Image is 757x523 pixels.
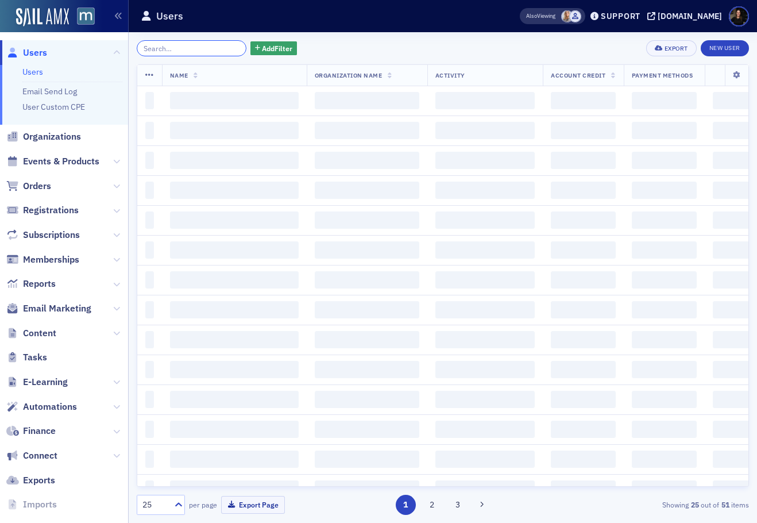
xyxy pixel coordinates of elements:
[6,47,47,59] a: Users
[145,451,154,468] span: ‌
[170,71,188,79] span: Name
[551,211,615,229] span: ‌
[145,331,154,348] span: ‌
[6,155,99,168] a: Events & Products
[561,10,573,22] span: Emily Trott
[170,391,299,408] span: ‌
[526,12,537,20] div: Also
[315,331,419,348] span: ‌
[713,451,755,468] span: ‌
[435,211,535,229] span: ‌
[22,102,85,112] a: User Custom CPE
[719,499,731,510] strong: 51
[315,421,419,438] span: ‌
[142,499,168,511] div: 25
[315,182,419,199] span: ‌
[145,271,154,289] span: ‌
[6,253,79,266] a: Memberships
[435,92,535,109] span: ‌
[435,122,535,139] span: ‌
[689,499,701,510] strong: 25
[6,351,47,364] a: Tasks
[16,8,69,26] img: SailAMX
[551,182,615,199] span: ‌
[435,361,535,378] span: ‌
[23,474,55,487] span: Exports
[435,480,535,498] span: ‌
[435,421,535,438] span: ‌
[729,6,749,26] span: Profile
[170,152,299,169] span: ‌
[551,241,615,259] span: ‌
[23,351,47,364] span: Tasks
[435,182,535,199] span: ‌
[315,361,419,378] span: ‌
[145,301,154,318] span: ‌
[145,152,154,169] span: ‌
[6,425,56,437] a: Finance
[658,11,722,21] div: [DOMAIN_NAME]
[713,301,755,318] span: ‌
[315,241,419,259] span: ‌
[170,211,299,229] span: ‌
[69,7,95,27] a: View Homepage
[551,271,615,289] span: ‌
[170,421,299,438] span: ‌
[6,376,68,389] a: E-Learning
[632,71,693,79] span: Payment Methods
[156,9,183,23] h1: Users
[315,71,383,79] span: Organization Name
[713,152,755,169] span: ‌
[396,495,416,515] button: 1
[632,152,697,169] span: ‌
[145,391,154,408] span: ‌
[170,480,299,498] span: ‌
[23,425,56,437] span: Finance
[23,155,99,168] span: Events & Products
[145,182,154,199] span: ‌
[713,361,755,378] span: ‌
[145,92,154,109] span: ‌
[435,391,535,408] span: ‌
[6,180,51,193] a: Orders
[435,152,535,169] span: ‌
[632,241,697,259] span: ‌
[6,229,80,241] a: Subscriptions
[551,421,615,438] span: ‌
[23,498,57,511] span: Imports
[23,229,80,241] span: Subscriptions
[632,361,697,378] span: ‌
[632,480,697,498] span: ‌
[23,47,47,59] span: Users
[713,391,755,408] span: ‌
[713,182,755,199] span: ‌
[315,92,419,109] span: ‌
[315,122,419,139] span: ‌
[713,421,755,438] span: ‌
[315,211,419,229] span: ‌
[23,180,51,193] span: Orders
[713,271,755,289] span: ‌
[315,271,419,289] span: ‌
[448,495,468,515] button: 3
[713,480,755,498] span: ‌
[435,451,535,468] span: ‌
[646,40,696,56] button: Export
[632,92,697,109] span: ‌
[647,12,726,20] button: [DOMAIN_NAME]
[632,271,697,289] span: ‌
[551,152,615,169] span: ‌
[170,182,299,199] span: ‌
[170,122,299,139] span: ‌
[713,211,755,229] span: ‌
[315,152,419,169] span: ‌
[23,401,77,413] span: Automations
[569,10,581,22] span: Justin Chase
[551,301,615,318] span: ‌
[137,40,246,56] input: Search…
[6,474,55,487] a: Exports
[632,421,697,438] span: ‌
[632,182,697,199] span: ‌
[551,71,605,79] span: Account Credit
[435,331,535,348] span: ‌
